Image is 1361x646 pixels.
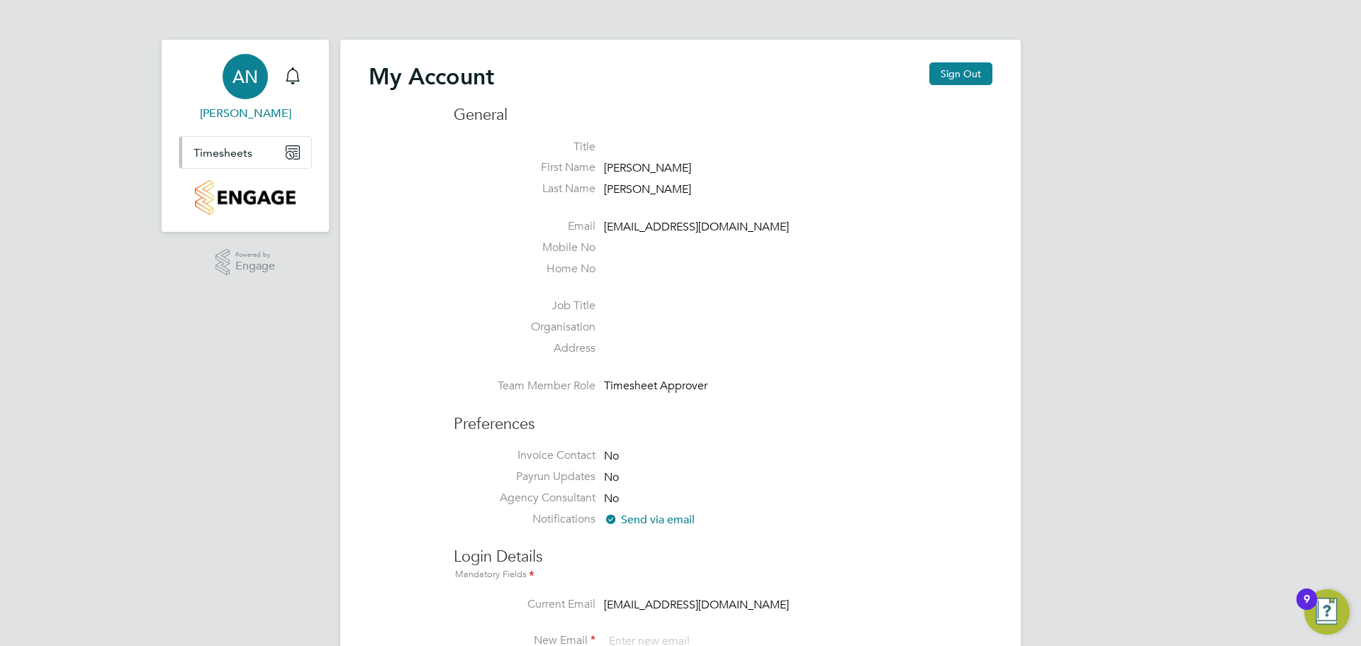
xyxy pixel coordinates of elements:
[604,220,789,234] span: [EMAIL_ADDRESS][DOMAIN_NAME]
[215,249,276,276] a: Powered byEngage
[454,341,595,356] label: Address
[454,240,595,255] label: Mobile No
[604,513,695,527] span: Send via email
[454,299,595,313] label: Job Title
[454,262,595,277] label: Home No
[454,400,992,435] h3: Preferences
[454,533,992,583] h3: Login Details
[604,491,619,506] span: No
[604,162,691,176] span: [PERSON_NAME]
[454,182,595,196] label: Last Name
[604,182,691,196] span: [PERSON_NAME]
[194,146,252,160] span: Timesheets
[454,320,595,335] label: Organisation
[454,160,595,175] label: First Name
[1304,589,1350,635] button: Open Resource Center, 9 new notifications
[454,491,595,506] label: Agency Consultant
[454,105,992,126] h3: General
[454,512,595,527] label: Notifications
[179,105,312,122] span: Ashley Niven
[369,62,494,91] h2: My Account
[1304,599,1310,618] div: 9
[454,140,595,155] label: Title
[179,137,311,168] button: Timesheets
[604,379,739,394] div: Timesheet Approver
[604,449,619,463] span: No
[454,448,595,463] label: Invoice Contact
[195,180,295,215] img: smartmanagedsolutions-logo-retina.png
[454,219,595,234] label: Email
[179,54,312,122] a: AN[PERSON_NAME]
[454,567,992,583] div: Mandatory Fields
[454,379,595,394] label: Team Member Role
[235,260,275,272] span: Engage
[604,470,619,484] span: No
[162,40,329,232] nav: Main navigation
[179,180,312,215] a: Go to home page
[454,469,595,484] label: Payrun Updates
[454,597,595,612] label: Current Email
[929,62,992,85] button: Sign Out
[235,249,275,261] span: Powered by
[233,67,258,86] span: AN
[604,598,789,612] span: [EMAIL_ADDRESS][DOMAIN_NAME]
